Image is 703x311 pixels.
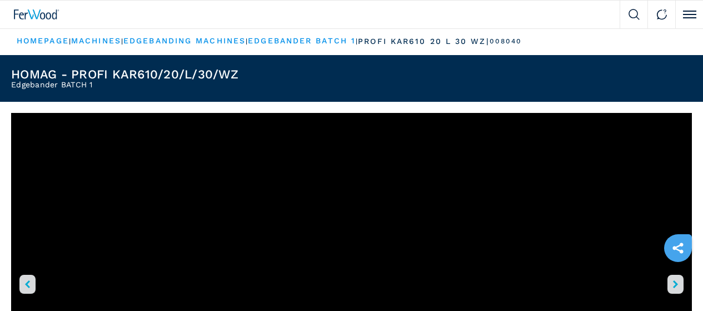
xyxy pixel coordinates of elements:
img: Search [629,9,640,20]
button: left-button [19,275,36,294]
a: edgebander batch 1 [248,36,356,45]
p: 008040 [490,37,522,46]
a: HOMEPAGE [17,36,69,45]
button: Click to toggle menu [675,1,703,28]
h1: HOMAG - PROFI KAR610/20/L/30/WZ [11,68,238,81]
a: edgebanding machines [123,36,246,45]
span: | [356,37,358,45]
a: machines [71,36,121,45]
p: profi kar610 20 l 30 wz | [358,36,489,47]
a: sharethis [664,234,692,262]
iframe: Chat [656,261,695,303]
h2: Edgebander BATCH 1 [11,81,238,88]
img: Contact us [656,9,667,20]
span: | [246,37,248,45]
span: | [69,37,71,45]
span: | [121,37,123,45]
img: Ferwood [14,9,59,19]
